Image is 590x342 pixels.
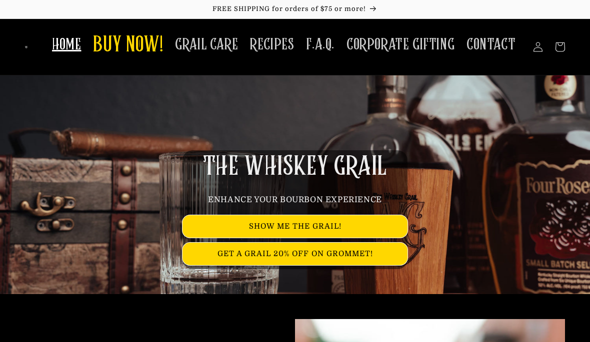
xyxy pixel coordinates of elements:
span: HOME [52,35,81,54]
a: SHOW ME THE GRAIL! [182,215,407,238]
a: GRAIL CARE [169,29,244,60]
p: FREE SHIPPING for orders of $75 or more! [10,5,580,13]
a: CONTACT [460,29,521,60]
span: F.A.Q. [306,35,334,54]
span: CORPORATE GIFTING [346,35,454,54]
span: CONTACT [466,35,515,54]
a: F.A.Q. [300,29,340,60]
span: THE WHISKEY GRAIL [203,154,387,180]
span: RECIPES [250,35,294,54]
img: The Whiskey Grail [25,46,27,48]
span: GRAIL CARE [175,35,238,54]
a: CORPORATE GIFTING [340,29,460,60]
a: GET A GRAIL 20% OFF ON GROMMET! [182,243,407,265]
span: BUY NOW! [93,32,163,59]
a: HOME [46,29,87,60]
a: RECIPES [244,29,300,60]
span: ENHANCE YOUR BOURBON EXPERIENCE [208,195,382,204]
a: BUY NOW! [87,26,169,65]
